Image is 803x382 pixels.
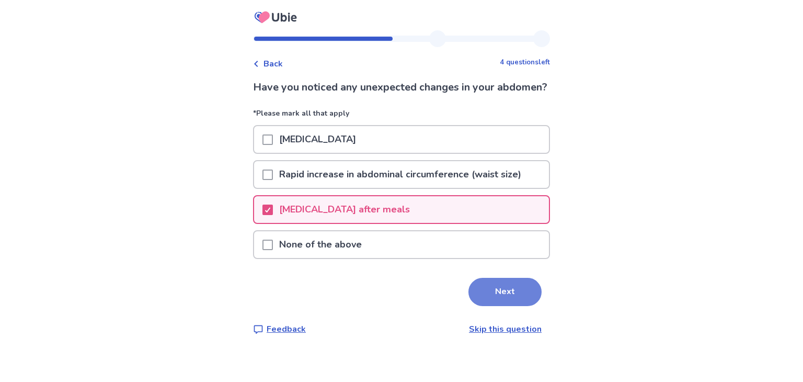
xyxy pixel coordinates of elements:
button: Next [468,278,542,306]
p: *Please mark all that apply [253,108,550,125]
a: Feedback [253,323,306,335]
p: [MEDICAL_DATA] [273,126,362,153]
p: Feedback [267,323,306,335]
span: Back [263,58,283,70]
p: Have you noticed any unexpected changes in your abdomen? [253,80,550,95]
p: 4 questions left [500,58,550,68]
p: [MEDICAL_DATA] after meals [273,196,416,223]
p: Rapid increase in abdominal circumference (waist size) [273,161,527,188]
p: None of the above [273,231,368,258]
a: Skip this question [469,323,542,335]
